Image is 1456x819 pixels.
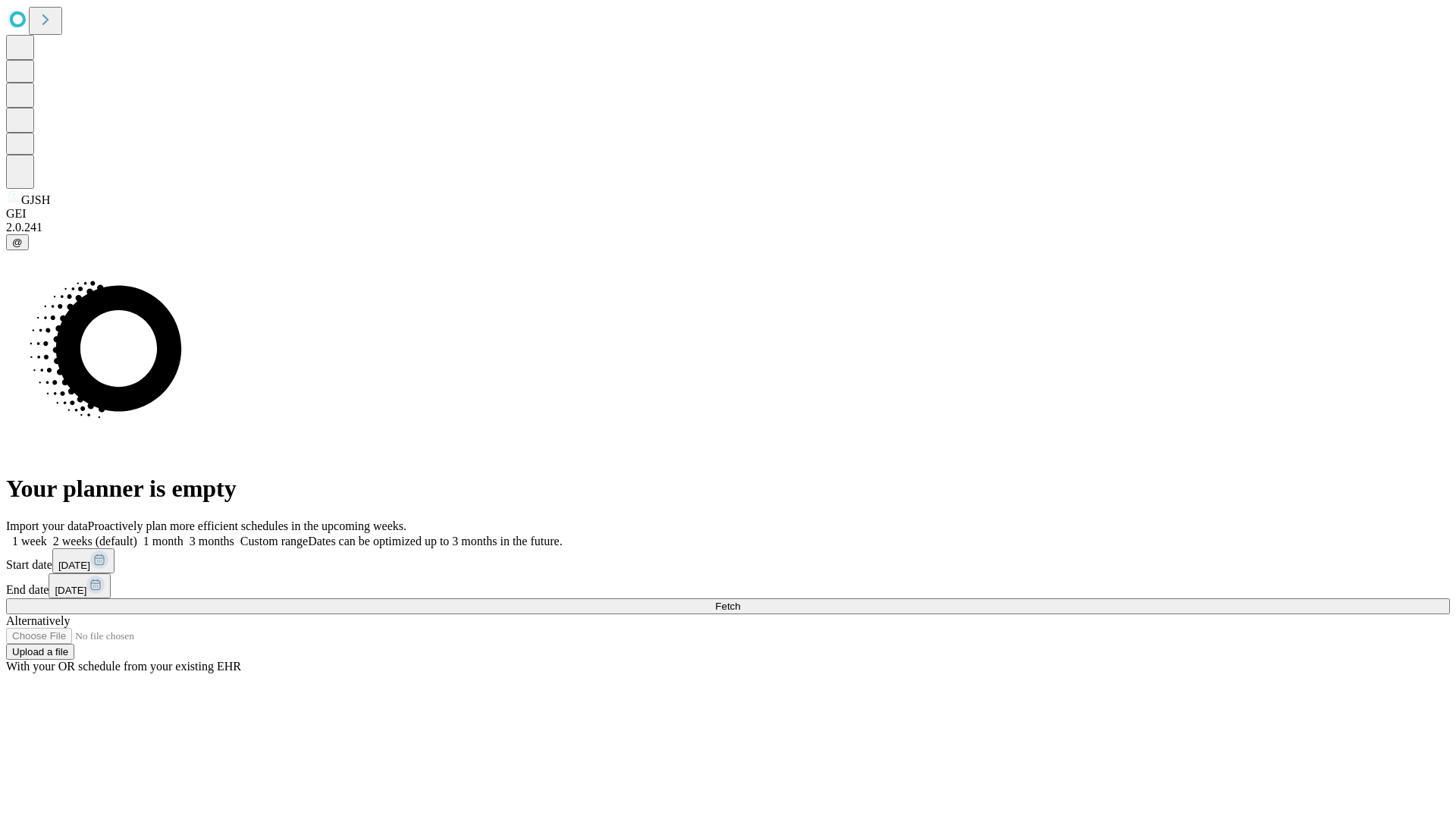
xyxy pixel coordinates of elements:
div: End date [6,573,1450,598]
span: Fetch [715,601,740,612]
button: [DATE] [49,573,111,598]
span: Custom range [240,535,308,548]
span: [DATE] [55,585,86,596]
span: Dates can be optimized up to 3 months in the future. [308,535,562,548]
button: Upload a file [6,644,74,660]
h1: Your planner is empty [6,475,1450,503]
span: Import your data [6,519,88,532]
div: Start date [6,548,1450,573]
span: GJSH [21,193,50,206]
span: 1 week [12,535,47,548]
span: 1 month [143,535,184,548]
button: [DATE] [52,548,115,573]
span: With your OR schedule from your existing EHR [6,660,241,673]
span: [DATE] [58,560,90,571]
button: @ [6,234,29,250]
span: @ [12,237,23,248]
span: 2 weeks (default) [53,535,137,548]
span: 3 months [190,535,234,548]
div: 2.0.241 [6,221,1450,234]
span: Proactively plan more efficient schedules in the upcoming weeks. [88,519,406,532]
button: Fetch [6,598,1450,614]
div: GEI [6,207,1450,221]
span: Alternatively [6,614,70,627]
